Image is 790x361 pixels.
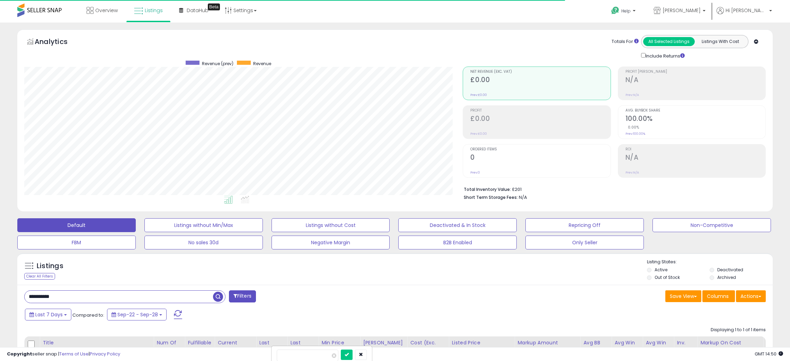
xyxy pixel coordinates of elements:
span: Columns [707,293,729,300]
div: Clear All Filters [24,273,55,280]
button: All Selected Listings [643,37,695,46]
div: Last Purchase Price [259,339,284,361]
small: Prev: N/A [625,93,639,97]
span: Hi [PERSON_NAME] [726,7,767,14]
div: Avg Win Price 24h. [614,339,640,361]
span: Profit [PERSON_NAME] [625,70,765,74]
h2: 0 [470,153,610,163]
button: Default [17,218,136,232]
button: Only Seller [525,236,644,249]
button: Repricing Off [525,218,644,232]
div: Num of Comp. [157,339,182,354]
div: Include Returns [636,52,693,60]
div: Markup on Cost [700,339,760,346]
strong: Copyright [7,351,32,357]
button: Last 7 Days [25,309,71,320]
div: [PERSON_NAME] [363,339,404,346]
div: Cost (Exc. VAT) [410,339,446,354]
a: Privacy Policy [90,351,120,357]
label: Deactivated [717,267,743,273]
h5: Listings [37,261,63,271]
div: Listed Price [452,339,512,346]
span: Net Revenue (Exc. VAT) [470,70,610,74]
button: Sep-22 - Sep-28 [107,309,167,320]
button: No sales 30d [144,236,263,249]
h2: £0.00 [470,115,610,124]
span: 2025-10-6 14:50 GMT [755,351,783,357]
label: Active [655,267,667,273]
button: Negative Margin [272,236,390,249]
li: £201 [464,185,761,193]
span: N/A [519,194,527,201]
small: Prev: 0 [470,170,480,175]
div: Min Price [321,339,357,346]
div: Title [43,339,151,346]
div: Markup Amount [517,339,577,346]
div: Current Buybox Price [218,339,253,354]
button: Listings without Cost [272,218,390,232]
span: Revenue [253,61,271,67]
span: Profit [470,109,610,113]
a: Help [606,1,642,23]
button: Columns [702,290,735,302]
button: FBM [17,236,136,249]
small: 0.00% [625,125,639,130]
label: Out of Stock [655,274,680,280]
a: Hi [PERSON_NAME] [717,7,772,23]
span: Overview [95,7,118,14]
b: Total Inventory Value: [464,186,511,192]
small: Prev: £0.00 [470,93,487,97]
h5: Analytics [35,37,81,48]
h2: N/A [625,153,765,163]
a: Terms of Use [59,351,89,357]
button: Actions [736,290,766,302]
div: seller snap | | [7,351,120,358]
i: Get Help [611,6,620,15]
span: Avg. Buybox Share [625,109,765,113]
button: Listings With Cost [694,37,746,46]
h2: 100.00% [625,115,765,124]
b: Short Term Storage Fees: [464,194,518,200]
h2: £0.00 [470,76,610,85]
span: DataHub [187,7,208,14]
span: Revenue (prev) [202,61,233,67]
div: Avg Win Price [646,339,671,354]
h2: N/A [625,76,765,85]
button: Listings without Min/Max [144,218,263,232]
div: Displaying 1 to 1 of 1 items [711,327,766,333]
button: Filters [229,290,256,302]
button: B2B Enabled [398,236,517,249]
span: Listings [145,7,163,14]
div: Fulfillable Quantity [188,339,212,354]
span: ROI [625,148,765,151]
span: Ordered Items [470,148,610,151]
div: Avg BB Share [583,339,609,354]
small: Prev: £0.00 [470,132,487,136]
div: Inv. value [677,339,694,354]
p: Listing States: [647,259,773,265]
div: Tooltip anchor [208,3,220,10]
label: Archived [717,274,736,280]
small: Prev: N/A [625,170,639,175]
span: Sep-22 - Sep-28 [117,311,158,318]
button: Non-Competitive [653,218,771,232]
span: Last 7 Days [35,311,63,318]
span: [PERSON_NAME] [663,7,701,14]
div: Totals For [612,38,639,45]
span: Help [621,8,631,14]
button: Deactivated & In Stock [398,218,517,232]
span: Compared to: [72,312,104,318]
small: Prev: 100.00% [625,132,645,136]
button: Save View [665,290,701,302]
